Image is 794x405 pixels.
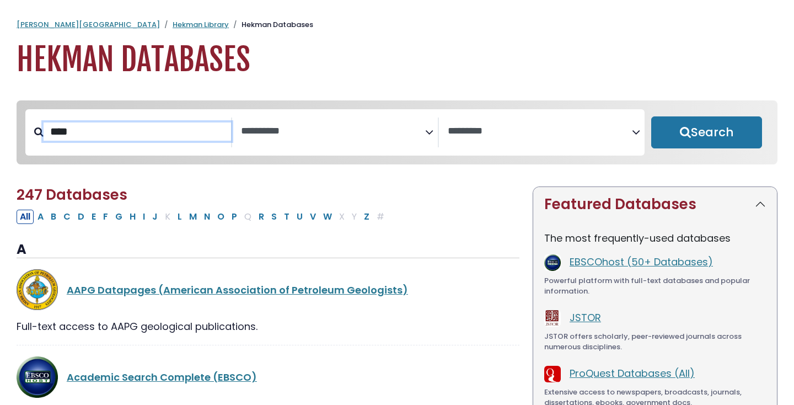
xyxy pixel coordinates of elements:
[17,209,389,223] div: Alpha-list to filter by first letter of database name
[570,366,695,380] a: ProQuest Databases (All)
[651,116,762,148] button: Submit for Search Results
[149,210,161,224] button: Filter Results J
[47,210,60,224] button: Filter Results B
[140,210,148,224] button: Filter Results I
[17,41,777,78] h1: Hekman Databases
[17,185,127,205] span: 247 Databases
[112,210,126,224] button: Filter Results G
[88,210,99,224] button: Filter Results E
[186,210,200,224] button: Filter Results M
[201,210,213,224] button: Filter Results N
[533,187,777,222] button: Featured Databases
[544,331,766,353] div: JSTOR offers scholarly, peer-reviewed journals across numerous disciplines.
[34,210,47,224] button: Filter Results A
[307,210,319,224] button: Filter Results V
[17,19,777,30] nav: breadcrumb
[268,210,280,224] button: Filter Results S
[320,210,335,224] button: Filter Results W
[214,210,228,224] button: Filter Results O
[544,275,766,297] div: Powerful platform with full-text databases and popular information.
[60,210,74,224] button: Filter Results C
[361,210,373,224] button: Filter Results Z
[67,370,257,384] a: Academic Search Complete (EBSCO)
[293,210,306,224] button: Filter Results U
[17,100,777,164] nav: Search filters
[17,19,160,30] a: [PERSON_NAME][GEOGRAPHIC_DATA]
[17,319,519,334] div: Full-text access to AAPG geological publications.
[17,210,34,224] button: All
[174,210,185,224] button: Filter Results L
[74,210,88,224] button: Filter Results D
[229,19,313,30] li: Hekman Databases
[100,210,111,224] button: Filter Results F
[44,122,231,141] input: Search database by title or keyword
[544,231,766,246] p: The most frequently-used databases
[570,311,601,324] a: JSTOR
[126,210,139,224] button: Filter Results H
[17,242,519,258] h3: A
[241,126,425,137] textarea: Search
[570,255,713,269] a: EBSCOhost (50+ Databases)
[228,210,240,224] button: Filter Results P
[255,210,267,224] button: Filter Results R
[67,283,408,297] a: AAPG Datapages (American Association of Petroleum Geologists)
[281,210,293,224] button: Filter Results T
[448,126,632,137] textarea: Search
[173,19,229,30] a: Hekman Library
